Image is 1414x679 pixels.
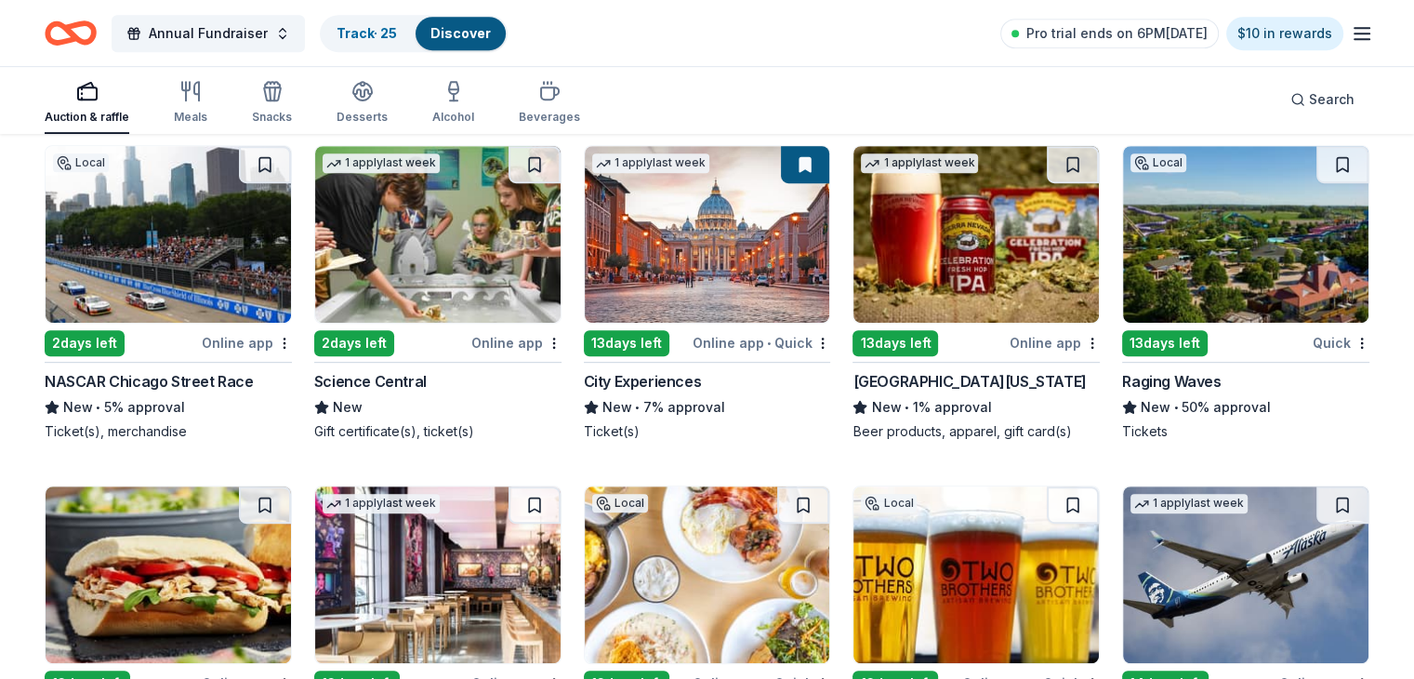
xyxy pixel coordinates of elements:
[430,25,491,41] a: Discover
[46,146,291,323] img: Image for NASCAR Chicago Street Race
[45,370,254,393] div: NASCAR Chicago Street Race
[871,396,901,419] span: New
[852,330,938,356] div: 13 days left
[1122,330,1208,356] div: 13 days left
[252,110,292,125] div: Snacks
[314,422,562,441] div: Gift certificate(s), ticket(s)
[1122,396,1369,419] div: 50% approval
[853,146,1099,323] img: Image for Sierra Nevada
[1174,400,1179,415] span: •
[519,73,580,134] button: Beverages
[584,330,669,356] div: 13 days left
[337,73,388,134] button: Desserts
[519,110,580,125] div: Beverages
[602,396,632,419] span: New
[585,146,830,323] img: Image for City Experiences
[1122,422,1369,441] div: Tickets
[852,422,1100,441] div: Beer products, apparel, gift card(s)
[584,145,831,441] a: Image for City Experiences1 applylast week13days leftOnline app•QuickCity ExperiencesNew•7% appro...
[432,110,474,125] div: Alcohol
[1275,81,1369,118] button: Search
[1130,494,1248,513] div: 1 apply last week
[432,73,474,134] button: Alcohol
[852,145,1100,441] a: Image for Sierra Nevada1 applylast week13days leftOnline app[GEOGRAPHIC_DATA][US_STATE]New•1% app...
[45,145,292,441] a: Image for NASCAR Chicago Street RaceLocal2days leftOnline appNASCAR Chicago Street RaceNew•5% app...
[767,336,771,351] span: •
[852,370,1086,393] div: [GEOGRAPHIC_DATA][US_STATE]
[1313,331,1369,354] div: Quick
[174,73,207,134] button: Meals
[315,486,561,663] img: Image for 21c Museum Hotels
[96,400,100,415] span: •
[320,15,508,52] button: Track· 25Discover
[45,11,97,55] a: Home
[337,25,397,41] a: Track· 25
[45,330,125,356] div: 2 days left
[852,396,1100,419] div: 1% approval
[592,494,648,513] div: Local
[905,400,909,415] span: •
[861,153,978,173] div: 1 apply last week
[45,422,292,441] div: Ticket(s), merchandise
[45,110,129,125] div: Auction & raffle
[314,370,427,393] div: Science Central
[584,422,831,441] div: Ticket(s)
[315,146,561,323] img: Image for Science Central
[45,396,292,419] div: 5% approval
[1122,145,1369,441] a: Image for Raging WavesLocal13days leftQuickRaging WavesNew•50% approvalTickets
[471,331,562,354] div: Online app
[853,486,1099,663] img: Image for Two Brothers Brewing Company
[1123,486,1368,663] img: Image for Alaska Airlines
[337,110,388,125] div: Desserts
[1309,88,1355,111] span: Search
[174,110,207,125] div: Meals
[635,400,640,415] span: •
[693,331,830,354] div: Online app Quick
[46,486,291,663] img: Image for Corner Bakery
[252,73,292,134] button: Snacks
[584,396,831,419] div: 7% approval
[584,370,702,393] div: City Experiences
[323,494,440,513] div: 1 apply last week
[1130,153,1186,172] div: Local
[585,486,830,663] img: Image for DESTIHL Restaurant & Brew Works
[53,153,109,172] div: Local
[1010,331,1100,354] div: Online app
[1122,370,1221,393] div: Raging Waves
[1026,22,1208,45] span: Pro trial ends on 6PM[DATE]
[63,396,93,419] span: New
[861,494,917,513] div: Local
[112,15,305,52] button: Annual Fundraiser
[314,145,562,441] a: Image for Science Central1 applylast week2days leftOnline appScience CentralNewGift certificate(s...
[202,331,292,354] div: Online app
[1226,17,1343,50] a: $10 in rewards
[45,73,129,134] button: Auction & raffle
[333,396,363,419] span: New
[323,153,440,173] div: 1 apply last week
[1000,19,1219,48] a: Pro trial ends on 6PM[DATE]
[1123,146,1368,323] img: Image for Raging Waves
[149,22,268,45] span: Annual Fundraiser
[592,153,709,173] div: 1 apply last week
[1141,396,1170,419] span: New
[314,330,394,356] div: 2 days left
